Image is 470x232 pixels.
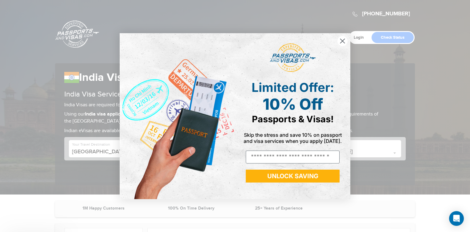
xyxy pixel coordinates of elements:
span: Limited Offer: [252,80,334,95]
span: Skip the stress and save 10% on passport and visa services when you apply [DATE]. [244,132,342,144]
img: passports and visas [270,43,316,72]
span: Passports & Visas! [252,114,334,124]
img: de9cda0d-0715-46ca-9a25-073762a91ba7.png [120,33,235,199]
button: UNLOCK SAVING [246,170,340,183]
span: 10% Off [263,95,323,113]
div: Open Intercom Messenger [449,211,464,226]
button: Close dialog [337,36,348,46]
